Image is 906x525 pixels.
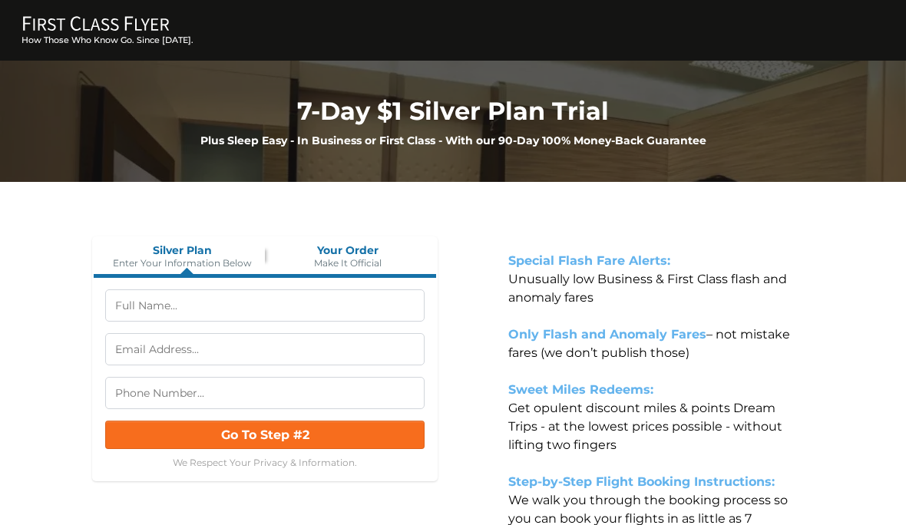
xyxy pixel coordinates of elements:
input: Phone Number... [105,377,425,409]
span: Silver Plan [99,243,265,257]
input: Email Address... [105,333,425,365]
p: Get opulent discount miles & points Dream Trips - at the lowest prices possible - without lifting... [508,399,799,454]
span: Your Order [265,243,431,257]
strong: Sweet Miles Redeems: [508,382,653,397]
h3: How Those Who Know Go. Since [DATE]. [21,35,887,45]
span: Go To Step #2 [221,428,309,442]
strong: Plus Sleep Easy - In Business or First Class - With our 90-Day 100% Money-Back Guarantee [200,134,706,147]
strong: Special Flash Fare Alerts: [508,253,670,268]
strong: 7-Day $1 Silver Plan Trial [297,96,609,126]
strong: Step-by-Step Flight Booking Instructions: [508,474,775,489]
strong: Only Flash and Anomaly Fares [508,327,706,342]
p: – not mistake fares (we don’t publish those) [508,325,799,362]
span: We Respect Your Privacy & Information. [173,457,357,468]
span: Enter Your Information Below [99,257,265,269]
span: Make It Official [265,257,431,269]
button: Go To Step #2 [105,421,425,449]
input: Full Name... [105,289,425,322]
p: Unusually low Business & First Class flash and anomaly fares [508,270,799,307]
